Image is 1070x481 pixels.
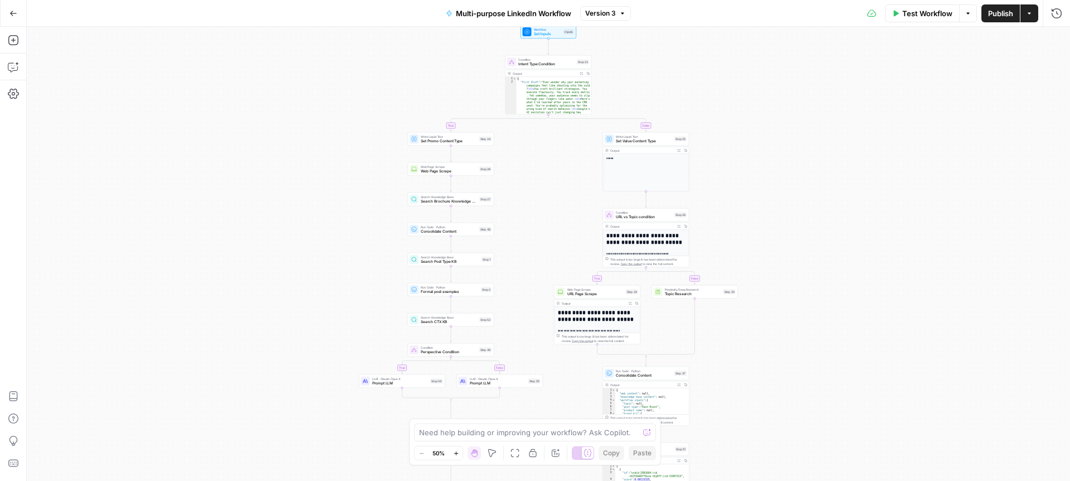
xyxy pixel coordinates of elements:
span: URL vs Topic condition [616,214,672,220]
div: This output is too large & has been abbreviated for review. to view the full content. [562,334,638,343]
g: Edge from step_30 to step_28-conditional-end [646,299,695,357]
span: URL Page Scrape [567,291,624,297]
div: 2 [603,468,615,471]
g: Edge from step_49 to step_55 [451,357,500,374]
div: 7 [603,408,615,412]
span: Publish [988,8,1013,19]
div: Search Knowledge BaseSearch CTX KBStep 53 [408,313,494,326]
span: Web Page Scrape [421,165,477,169]
span: Search Knowledge Base [421,195,477,199]
div: Step 28 [674,213,687,218]
div: Write Liquid TextSet Value Content TypeStep 25Output***** [603,132,689,191]
span: Search Knowledge Base [421,255,479,259]
button: Paste [629,446,656,460]
g: Edge from step_25 to step_28 [645,191,647,208]
span: Copy [603,448,620,458]
div: Run Code · PythonConsolidate ContentStep 48 [408,223,494,236]
g: Edge from step_53 to step_49 [450,326,452,343]
g: Edge from step_48 to step_1 [450,236,452,252]
div: Output [610,148,674,153]
span: Condition [421,345,477,350]
span: Write Liquid Text [616,134,672,139]
div: Run Code · PythonConsolidate ContentStep 47Output{ "web_content": null, "knowledge_base_content":... [603,367,689,426]
div: LLM · Claude Opus 4Prompt LLMStep 55 [456,374,543,388]
g: Edge from step_28 to step_30 [646,267,695,285]
span: Toggle code folding, rows 8 through 20 [612,412,615,415]
span: Toggle code folding, rows 1 through 59 [612,464,615,468]
div: Output [610,383,674,387]
div: Step 23 [577,60,589,65]
span: Consolidate Content [616,373,672,378]
div: 6 [603,405,615,408]
span: Search Brochure Knowledge Base [421,199,477,204]
span: LLM · Claude Opus 4 [372,377,429,381]
div: Step 26 [479,167,492,172]
span: 50% [432,449,445,458]
span: Perplexity Deep Research [665,287,721,292]
div: Run Code · PythonFormat post examplesStep 2 [408,283,494,296]
g: Edge from step_55 to step_49-conditional-end [451,388,500,401]
div: Step 2 [481,287,492,292]
div: Step 25 [674,137,687,142]
span: Toggle code folding, rows 2 through 20 [612,468,615,471]
div: LLM · Claude Opus 4Prompt LLMStep 54 [359,374,445,388]
span: Set Inputs [534,31,562,37]
div: 1 [505,77,517,80]
span: Condition [518,57,575,62]
g: Edge from step_49 to step_54 [401,357,451,374]
div: 4 [603,478,615,481]
div: Step 55 [528,379,541,384]
div: Step 54 [430,379,443,384]
span: Run Code · Python [421,225,477,229]
span: Toggle code folding, rows 4 through 21 [612,398,615,402]
div: This output is too large & has been abbreviated for review. to view the full content. [610,416,687,425]
div: 1 [603,388,615,392]
div: 1 [603,464,615,468]
span: Prompt LLM [372,381,429,386]
span: Intent Type Condition [518,61,575,67]
div: Search Knowledge BaseSearch Post Type KBStep 1 [408,253,494,266]
g: Edge from step_2 to step_53 [450,296,452,312]
span: Format post examples [421,289,479,295]
div: ConditionIntent Type ConditionStep 23Output{ "First Draft":"Ever wonder why your marketing campai... [505,55,592,114]
span: Run Code · Python [616,369,672,373]
span: Paste [633,448,651,458]
div: Step 29 [626,290,638,295]
div: Search Knowledge BaseSearch Brochure Knowledge BaseStep 27 [408,193,494,206]
span: Web Page Scrape [421,169,477,174]
span: Search Post Type KB [421,259,479,264]
g: Edge from step_28-conditional-end to step_47 [645,356,647,367]
span: Topic Research [665,291,721,297]
div: Write Liquid TextSet Promo Content TypeStep 24 [408,132,494,146]
span: Perspective Condition [421,349,477,355]
div: Step 49 [479,348,492,353]
span: LLM · Claude Opus 4 [470,377,526,381]
div: 4 [603,398,615,402]
div: Output [562,301,625,306]
div: Output [610,224,674,229]
div: 5 [603,402,615,405]
g: Edge from start to step_23 [548,39,549,55]
span: Set Value Content Type [616,138,672,144]
span: Test Workflow [902,8,952,19]
div: This output is too large & has been abbreviated for review. to view the full content. [610,257,687,266]
span: Toggle code folding, rows 1 through 3 [513,77,517,80]
g: Edge from step_1 to step_2 [450,266,452,282]
span: Condition [616,210,672,215]
div: 3 [603,471,615,478]
div: Step 47 [674,371,687,376]
g: Edge from step_24 to step_26 [450,146,452,162]
span: Search CTX KB [421,319,477,325]
button: Test Workflow [885,4,959,22]
span: Set Promo Content Type [421,138,477,144]
g: Edge from step_27 to step_48 [450,206,452,222]
g: Edge from step_23 to step_25 [548,114,647,132]
button: Version 3 [580,6,631,21]
div: 2 [505,80,517,187]
g: Edge from step_54 to step_49-conditional-end [402,388,451,401]
div: Step 48 [479,227,492,232]
span: Toggle code folding, rows 1 through 22 [612,388,615,392]
div: 8 [603,412,615,415]
div: Step 53 [479,318,492,323]
div: ConditionPerspective ConditionStep 49 [408,343,494,357]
